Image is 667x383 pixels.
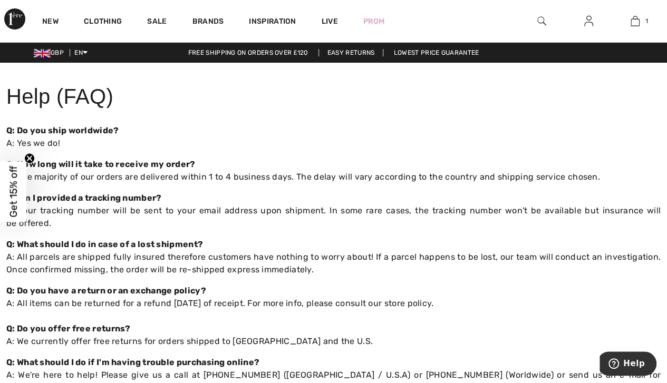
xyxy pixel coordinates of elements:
[180,49,317,56] a: Free shipping on orders over ₤120
[7,166,20,218] span: Get 15% off
[249,17,296,28] span: Inspiration
[34,49,51,57] img: UK Pound
[600,351,656,378] iframe: Opens a widget where you can find more information
[6,193,162,203] strong: Q: Am I provided a tracking number?
[6,192,661,230] p: A: Your tracking number will be sent to your email address upon shipment. In some rare cases, the...
[318,49,384,56] a: Easy Returns
[584,15,593,27] img: My Info
[6,286,206,296] strong: Q: Do you have a return or an exchange policy?
[192,17,224,28] a: Brands
[42,17,59,28] a: New
[6,85,113,108] span: Help (FAQ)
[6,159,196,169] strong: Q: How long will it take to receive my order?
[612,15,658,27] a: 1
[6,238,661,276] p: A: All parcels are shipped fully insured therefore customers have nothing to worry about! If a pa...
[34,49,68,56] span: GBP
[74,49,88,56] span: EN
[6,239,203,249] strong: Q: What should I do in case of a lost shipment?
[147,17,167,28] a: Sale
[645,16,647,26] span: 1
[6,284,661,348] p: A: All items can be returned for a refund [DATE] of receipt. For more info, please consult our st...
[363,16,384,27] a: Prom
[537,15,546,27] img: search the website
[6,323,131,333] strong: Q: Do you offer free returns?
[631,15,640,27] img: My Bag
[6,158,661,183] p: A: The majority of our orders are delivered within 1 to 4 business days. The delay will vary acco...
[24,153,35,163] button: Close teaser
[385,49,488,56] a: Lowest Price Guarantee
[4,8,25,30] img: 1ère Avenue
[6,357,259,367] strong: Q: What should I do if I'm having trouble purchasing online?
[6,125,119,135] strong: Q: Do you ship worldwide?
[6,124,661,150] p: A: Yes we do!
[576,15,602,28] a: Sign In
[84,17,122,28] a: Clothing
[322,16,338,27] a: Live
